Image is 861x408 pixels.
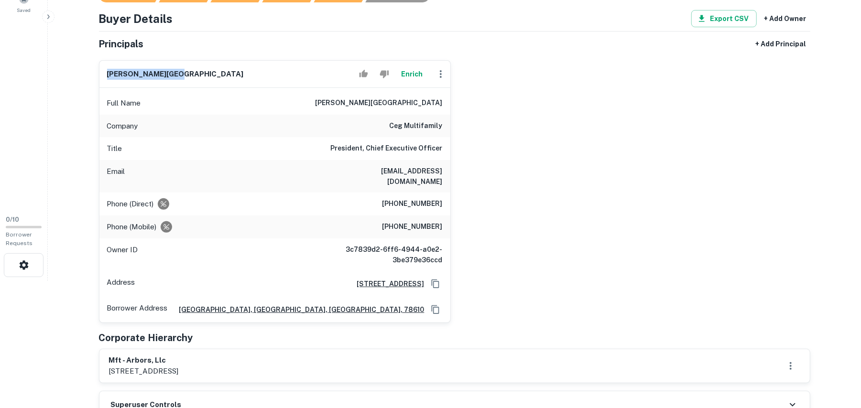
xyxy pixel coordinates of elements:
[107,244,138,265] p: Owner ID
[761,10,810,27] button: + Add Owner
[331,143,443,154] h6: President, Chief Executive Officer
[107,221,157,233] p: Phone (Mobile)
[172,304,425,315] a: [GEOGRAPHIC_DATA], [GEOGRAPHIC_DATA], [GEOGRAPHIC_DATA], 78610
[428,302,443,317] button: Copy Address
[390,120,443,132] h6: ceg multifamily
[99,37,144,51] h5: Principals
[107,143,122,154] p: Title
[382,221,443,233] h6: [PHONE_NUMBER]
[99,331,193,345] h5: Corporate Hierarchy
[107,97,141,109] p: Full Name
[349,279,425,289] a: [STREET_ADDRESS]
[382,198,443,210] h6: [PHONE_NUMBER]
[17,6,31,14] span: Saved
[428,277,443,291] button: Copy Address
[752,35,810,53] button: + Add Principal
[813,301,861,347] iframe: Chat Widget
[107,198,154,210] p: Phone (Direct)
[99,10,173,27] h4: Buyer Details
[316,97,443,109] h6: [PERSON_NAME][GEOGRAPHIC_DATA]
[107,69,244,80] h6: [PERSON_NAME][GEOGRAPHIC_DATA]
[107,302,168,317] p: Borrower Address
[109,365,179,377] p: [STREET_ADDRESS]
[691,10,757,27] button: Export CSV
[328,166,443,187] h6: [EMAIL_ADDRESS][DOMAIN_NAME]
[376,64,392,84] button: Reject
[355,64,372,84] button: Accept
[161,221,172,233] div: Requests to not be contacted at this number
[397,64,427,84] button: Enrich
[328,244,443,265] h6: 3c7839d2-6ff6-4944-a0e2-3be379e36ccd
[6,231,33,247] span: Borrower Requests
[6,216,19,223] span: 0 / 10
[107,166,125,187] p: Email
[107,277,135,291] p: Address
[109,355,179,366] h6: mft - arbors, llc
[158,198,169,210] div: Requests to not be contacted at this number
[107,120,138,132] p: Company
